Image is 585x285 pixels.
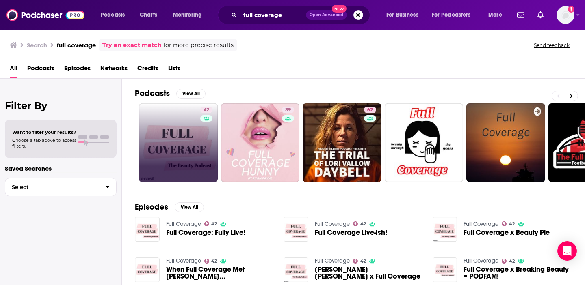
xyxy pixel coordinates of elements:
[137,62,158,78] a: Credits
[166,229,245,236] a: Full Coverage: Fully Live!
[135,202,204,212] a: EpisodesView All
[5,184,99,190] span: Select
[173,9,202,21] span: Monitoring
[5,178,117,196] button: Select
[166,266,274,280] a: When Full Coverage Met Jamie Greenberg...
[315,221,350,227] a: Full Coverage
[568,6,574,13] svg: Add a profile image
[483,9,512,21] button: open menu
[557,6,574,24] img: User Profile
[221,103,300,182] a: 39
[284,257,308,282] img: Katie Jane Hughes x Full Coverage
[303,103,381,182] a: 62
[200,107,212,113] a: 42
[10,62,17,78] a: All
[488,9,502,21] span: More
[557,6,574,24] span: Logged in as mijal
[134,9,162,21] a: Charts
[102,41,162,50] a: Try an exact match
[285,106,291,114] span: 39
[360,259,366,263] span: 42
[306,10,347,20] button: Open AdvancedNew
[315,266,423,280] a: Katie Jane Hughes x Full Coverage
[315,257,350,264] a: Full Coverage
[27,41,47,49] h3: Search
[282,107,294,113] a: 39
[386,9,418,21] span: For Business
[204,106,209,114] span: 42
[534,8,547,22] a: Show notifications dropdown
[64,62,91,78] span: Episodes
[225,6,378,24] div: Search podcasts, credits, & more...
[5,165,117,172] p: Saved Searches
[353,259,366,264] a: 42
[211,222,217,226] span: 42
[5,100,117,111] h2: Filter By
[464,229,550,236] a: Full Coverage x Beauty Pie
[464,257,498,264] a: Full Coverage
[557,241,577,261] div: Open Intercom Messenger
[163,41,234,50] span: for more precise results
[211,259,217,263] span: 42
[427,9,483,21] button: open menu
[509,259,515,263] span: 42
[332,5,347,13] span: New
[240,9,306,21] input: Search podcasts, credits, & more...
[135,202,168,212] h2: Episodes
[364,107,376,113] a: 62
[284,217,308,242] img: Full Coverage Live-Ish!
[135,88,170,99] h2: Podcasts
[433,217,457,242] img: Full Coverage x Beauty Pie
[381,9,429,21] button: open menu
[175,202,204,212] button: View All
[139,103,218,182] a: 42
[315,266,423,280] span: [PERSON_NAME] [PERSON_NAME] x Full Coverage
[166,257,201,264] a: Full Coverage
[167,9,212,21] button: open menu
[315,229,387,236] a: Full Coverage Live-Ish!
[464,266,572,280] a: Full Coverage x Breaking Beauty = PODFAM!
[432,9,471,21] span: For Podcasters
[135,257,160,282] img: When Full Coverage Met Jamie Greenberg...
[95,9,135,21] button: open menu
[204,221,217,226] a: 42
[100,62,128,78] a: Networks
[433,257,457,282] img: Full Coverage x Breaking Beauty = PODFAM!
[514,8,528,22] a: Show notifications dropdown
[135,88,206,99] a: PodcastsView All
[353,221,366,226] a: 42
[27,62,54,78] a: Podcasts
[101,9,125,21] span: Podcasts
[6,7,84,23] img: Podchaser - Follow, Share and Rate Podcasts
[12,137,76,149] span: Choose a tab above to access filters.
[502,259,515,264] a: 42
[204,259,217,264] a: 42
[135,217,160,242] img: Full Coverage: Fully Live!
[367,106,373,114] span: 62
[509,222,515,226] span: 42
[464,221,498,227] a: Full Coverage
[166,266,274,280] span: When Full Coverage Met [PERSON_NAME]...
[310,13,343,17] span: Open Advanced
[168,62,180,78] a: Lists
[57,41,96,49] h3: full coverage
[166,221,201,227] a: Full Coverage
[502,221,515,226] a: 42
[531,42,572,49] button: Send feedback
[360,222,366,226] span: 42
